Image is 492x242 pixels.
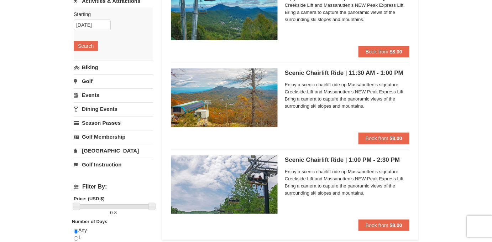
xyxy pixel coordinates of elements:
[285,156,409,164] h5: Scenic Chairlift Ride | 1:00 PM - 2:30 PM
[358,220,409,231] button: Book from $8.00
[74,41,98,51] button: Search
[74,144,153,157] a: [GEOGRAPHIC_DATA]
[74,130,153,143] a: Golf Membership
[390,49,402,55] strong: $8.00
[285,69,409,77] h5: Scenic Chairlift Ride | 11:30 AM - 1:00 PM
[74,11,148,18] label: Starting
[74,74,153,88] a: Golf
[171,155,278,214] img: 24896431-9-664d1467.jpg
[285,168,409,197] span: Enjoy a scenic chairlift ride up Massanutten’s signature Creekside Lift and Massanutten's NEW Pea...
[72,219,108,224] strong: Number of Days
[171,68,278,127] img: 24896431-13-a88f1aaf.jpg
[366,135,388,141] span: Book from
[110,210,112,215] span: 0
[74,102,153,115] a: Dining Events
[74,196,105,201] strong: Price: (USD $)
[74,88,153,102] a: Events
[285,81,409,110] span: Enjoy a scenic chairlift ride up Massanutten’s signature Creekside Lift and Massanutten's NEW Pea...
[74,116,153,129] a: Season Passes
[74,184,153,190] h4: Filter By:
[366,222,388,228] span: Book from
[74,61,153,74] a: Biking
[390,135,402,141] strong: $8.00
[358,133,409,144] button: Book from $8.00
[114,210,117,215] span: 8
[358,46,409,57] button: Book from $8.00
[74,209,153,216] label: -
[366,49,388,55] span: Book from
[390,222,402,228] strong: $8.00
[74,158,153,171] a: Golf Instruction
